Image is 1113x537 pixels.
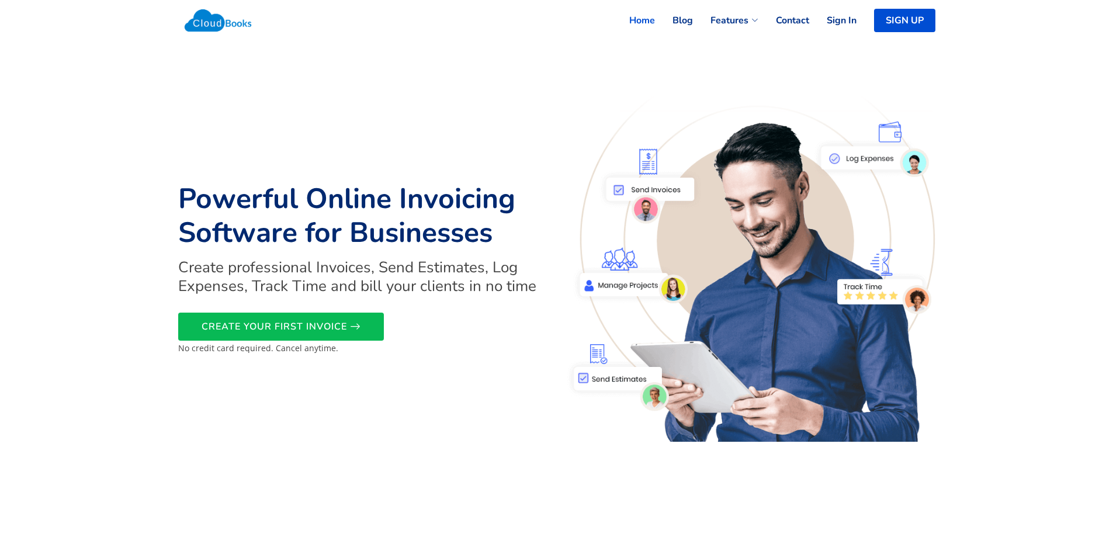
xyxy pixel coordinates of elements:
h2: Create professional Invoices, Send Estimates, Log Expenses, Track Time and bill your clients in n... [178,258,550,295]
img: Cloudbooks Logo [178,3,258,38]
span: Features [710,13,748,27]
a: Blog [655,8,693,33]
a: CREATE YOUR FIRST INVOICE [178,313,384,341]
a: Home [612,8,655,33]
a: Sign In [809,8,857,33]
a: Features [693,8,758,33]
small: No credit card required. Cancel anytime. [178,342,338,354]
a: SIGN UP [874,9,935,32]
h1: Powerful Online Invoicing Software for Businesses [178,182,550,250]
a: Contact [758,8,809,33]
